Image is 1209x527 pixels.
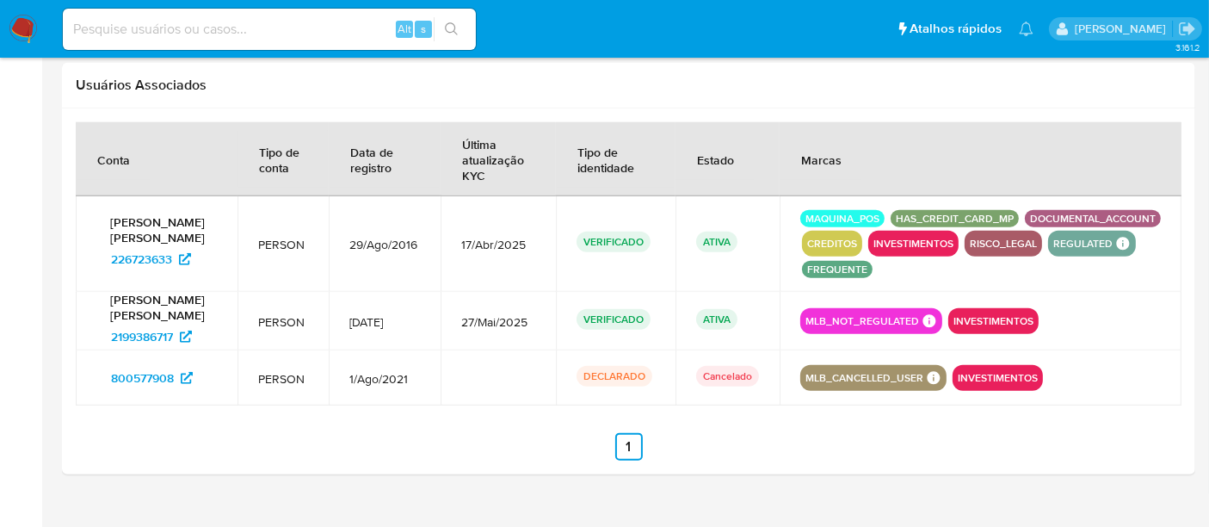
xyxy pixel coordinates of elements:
[1075,21,1172,37] p: erico.trevizan@mercadopago.com.br
[63,18,476,40] input: Pesquise usuários ou casos...
[1019,22,1033,36] a: Notificações
[76,77,1181,94] h2: Usuários Associados
[434,17,469,41] button: search-icon
[421,21,426,37] span: s
[910,20,1002,38] span: Atalhos rápidos
[1178,20,1196,38] a: Sair
[398,21,411,37] span: Alt
[1175,40,1200,54] span: 3.161.2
